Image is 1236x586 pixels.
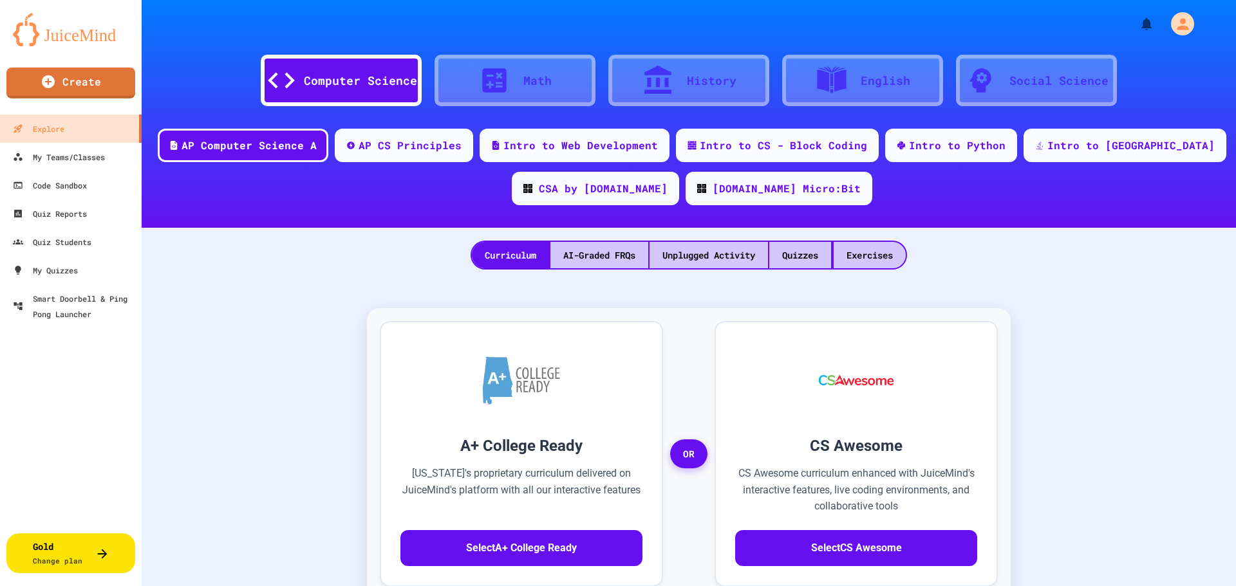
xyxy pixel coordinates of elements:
[400,530,642,566] button: SelectA+ College Ready
[1115,13,1157,35] div: My Notifications
[13,291,136,322] div: Smart Doorbell & Ping Pong Launcher
[13,262,78,278] div: My Quizzes
[503,138,658,153] div: Intro to Web Development
[687,72,736,89] div: History
[769,242,831,268] div: Quizzes
[670,439,707,469] span: OR
[735,530,977,566] button: SelectCS Awesome
[33,556,82,565] span: Change plan
[1047,138,1215,153] div: Intro to [GEOGRAPHIC_DATA]
[806,342,907,419] img: CS Awesome
[735,465,977,515] p: CS Awesome curriculum enhanced with JuiceMind's interactive features, live coding environments, a...
[523,184,532,193] img: CODE_logo_RGB.png
[735,434,977,457] h3: CS Awesome
[700,138,867,153] div: Intro to CS - Block Coding
[182,138,317,153] div: AP Computer Science A
[6,68,135,98] a: Create
[483,356,560,405] img: A+ College Ready
[1157,9,1197,39] div: My Account
[400,434,642,457] h3: A+ College Ready
[13,149,105,165] div: My Teams/Classes
[1009,72,1109,89] div: Social Science
[550,242,648,268] div: AI-Graded FRQs
[13,234,91,250] div: Quiz Students
[13,13,129,46] img: logo-orange.svg
[6,533,135,573] button: GoldChange plan
[861,72,910,89] div: English
[834,242,906,268] div: Exercises
[909,138,1006,153] div: Intro to Python
[359,138,462,153] div: AP CS Principles
[304,72,417,89] div: Computer Science
[33,540,82,567] div: Gold
[1129,479,1223,533] iframe: chat widget
[13,178,87,193] div: Code Sandbox
[13,121,64,136] div: Explore
[650,242,768,268] div: Unplugged Activity
[13,206,87,221] div: Quiz Reports
[1182,535,1223,573] iframe: chat widget
[713,181,861,196] div: [DOMAIN_NAME] Micro:Bit
[523,72,552,89] div: Math
[697,184,706,193] img: CODE_logo_RGB.png
[400,465,642,515] p: [US_STATE]'s proprietary curriculum delivered on JuiceMind's platform with all our interactive fe...
[539,181,668,196] div: CSA by [DOMAIN_NAME]
[472,242,549,268] div: Curriculum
